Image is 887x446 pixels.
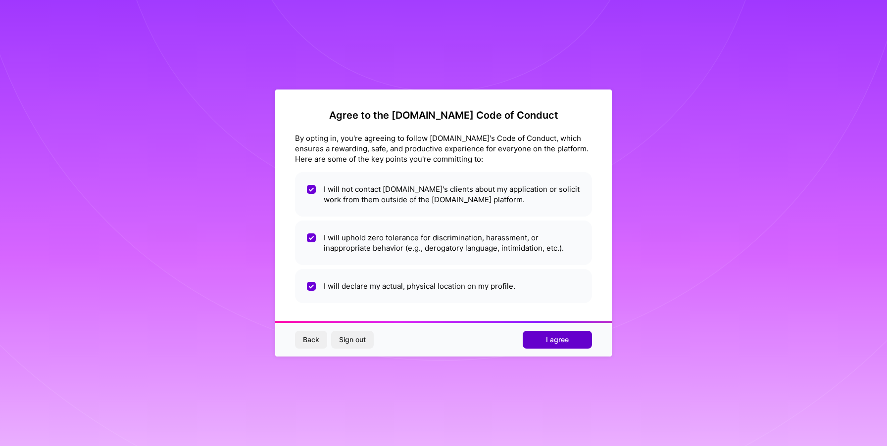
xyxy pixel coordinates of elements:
button: Sign out [331,331,374,349]
button: Back [295,331,327,349]
li: I will not contact [DOMAIN_NAME]'s clients about my application or solicit work from them outside... [295,172,592,217]
span: I agree [546,335,569,345]
div: By opting in, you're agreeing to follow [DOMAIN_NAME]'s Code of Conduct, which ensures a rewardin... [295,133,592,164]
button: I agree [523,331,592,349]
span: Sign out [339,335,366,345]
li: I will uphold zero tolerance for discrimination, harassment, or inappropriate behavior (e.g., der... [295,221,592,265]
li: I will declare my actual, physical location on my profile. [295,269,592,303]
h2: Agree to the [DOMAIN_NAME] Code of Conduct [295,109,592,121]
span: Back [303,335,319,345]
